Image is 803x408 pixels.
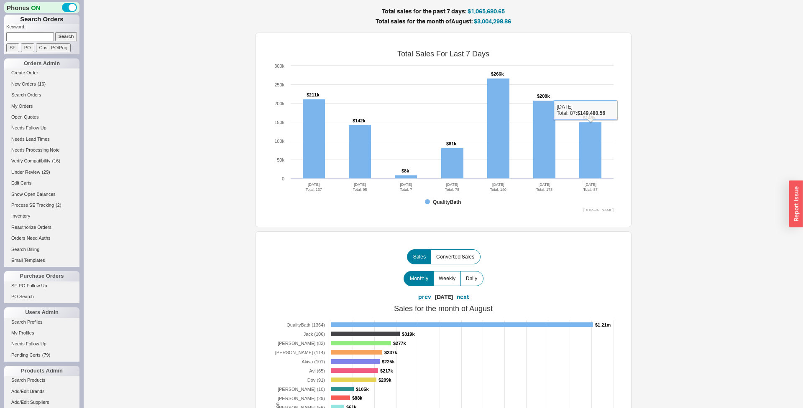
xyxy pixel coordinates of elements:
a: My Orders [4,102,79,111]
span: New Orders [11,81,36,86]
a: Email Templates [4,256,79,265]
span: Under Review [11,170,40,175]
div: Users Admin [4,307,79,317]
p: Keyword: [6,24,79,32]
input: PO [21,43,34,52]
input: Search [55,32,77,41]
tspan: [DATE] [492,182,504,187]
span: Needs Follow Up [11,125,46,130]
text: 300k [274,63,284,68]
text: 250k [274,82,284,87]
a: Needs Follow Up [4,124,79,132]
div: [DATE] [435,293,453,301]
a: Needs Processing Note [4,146,79,155]
span: ( 79 ) [42,352,51,357]
span: Verify Compatibility [11,158,51,163]
tspan: [PERSON_NAME] (10) [278,387,325,392]
tspan: $1.21m [595,322,611,327]
span: $1,065,680.65 [468,8,505,15]
a: Create Order [4,68,79,77]
a: Pending Certs(79) [4,351,79,360]
tspan: $319k [402,332,415,337]
span: Weekly [439,275,455,282]
a: Process SE Tracking(2) [4,201,79,210]
tspan: [DATE] [354,182,366,187]
a: SE PO Follow Up [4,281,79,290]
span: Monthly [410,275,428,282]
a: Under Review(29) [4,168,79,177]
span: Sales [413,253,426,260]
input: Cust. PO/Proj [36,43,71,52]
a: PO Search [4,292,79,301]
tspan: QualityBath [433,199,461,205]
tspan: $237k [384,350,397,355]
div: Purchase Orders [4,271,79,281]
tspan: $217k [380,368,393,373]
tspan: [PERSON_NAME] (114) [275,350,325,355]
a: Verify Compatibility(16) [4,157,79,165]
span: Process SE Tracking [11,203,54,208]
a: Search Billing [4,245,79,254]
text: 200k [274,101,284,106]
h5: Total sales for the past 7 days: [180,8,707,14]
tspan: Total: 178 [536,188,552,192]
text: 0 [282,176,284,181]
tspan: Total: 137 [306,188,322,192]
tspan: Total: 87 [583,188,598,192]
span: Daily [466,275,477,282]
span: Needs Processing Note [11,147,60,152]
span: ( 29 ) [42,170,50,175]
tspan: $266k [491,71,504,76]
a: My Profiles [4,329,79,337]
tspan: $149k [583,115,596,120]
tspan: [DATE] [585,182,596,187]
h5: Total sales for the month of August : [180,18,707,24]
tspan: [DATE] [400,182,412,187]
span: ( 2 ) [56,203,61,208]
tspan: QualityBath (1364) [286,322,325,327]
span: ON [31,3,41,12]
text: [DOMAIN_NAME] [583,208,614,212]
span: ( 16 ) [38,81,46,86]
tspan: Total: 140 [490,188,506,192]
a: Needs Lead Times [4,135,79,144]
tspan: Total: 78 [445,188,459,192]
tspan: Jack (106) [304,332,325,337]
tspan: Avi (65) [309,368,325,373]
h1: Search Orders [4,15,79,24]
a: Needs Follow Up [4,340,79,348]
tspan: Total: 95 [353,188,367,192]
tspan: $88k [352,395,363,400]
tspan: $81k [446,141,457,146]
a: Open Quotes [4,113,79,122]
button: prev [418,293,431,301]
tspan: [PERSON_NAME] (82) [278,341,325,346]
text: 150k [274,120,284,125]
a: Show Open Balances [4,190,79,199]
input: SE [6,43,19,52]
div: Phones [4,2,79,13]
tspan: $8k [401,168,409,173]
a: Add/Edit Suppliers [4,398,79,407]
tspan: Dov (91) [307,378,325,383]
a: Search Profiles [4,318,79,327]
div: Orders Admin [4,58,79,68]
tspan: $225k [382,359,395,364]
a: Orders Need Auths [4,234,79,243]
a: New Orders(16) [4,80,79,89]
a: Reauthorize Orders [4,223,79,232]
a: Inventory [4,212,79,220]
span: Pending Certs [11,352,41,357]
a: Edit Carts [4,179,79,188]
tspan: Total Sales For Last 7 Days [397,50,489,58]
tspan: $208k [537,94,550,99]
tspan: [PERSON_NAME] (29) [278,396,325,401]
tspan: [DATE] [308,182,320,187]
span: Needs Follow Up [11,341,46,346]
a: Search Orders [4,91,79,99]
tspan: $211k [307,92,320,97]
text: 50k [277,157,284,162]
span: $3,004,298.86 [474,18,511,25]
tspan: $209k [378,378,391,383]
tspan: $105k [356,387,369,392]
